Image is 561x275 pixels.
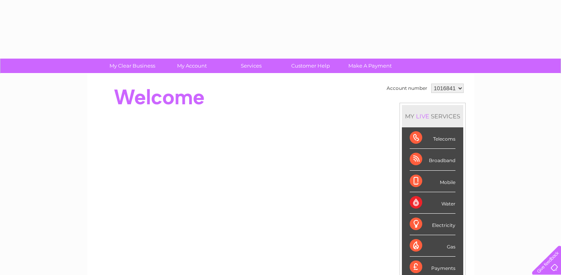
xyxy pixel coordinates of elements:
div: Gas [410,235,455,257]
div: Water [410,192,455,214]
div: Broadband [410,149,455,170]
a: My Clear Business [100,59,165,73]
td: Account number [385,82,429,95]
div: MY SERVICES [402,105,463,127]
a: My Account [160,59,224,73]
a: Services [219,59,283,73]
div: LIVE [414,112,431,120]
a: Customer Help [278,59,343,73]
a: Make A Payment [338,59,402,73]
div: Mobile [410,171,455,192]
div: Telecoms [410,127,455,149]
div: Electricity [410,214,455,235]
